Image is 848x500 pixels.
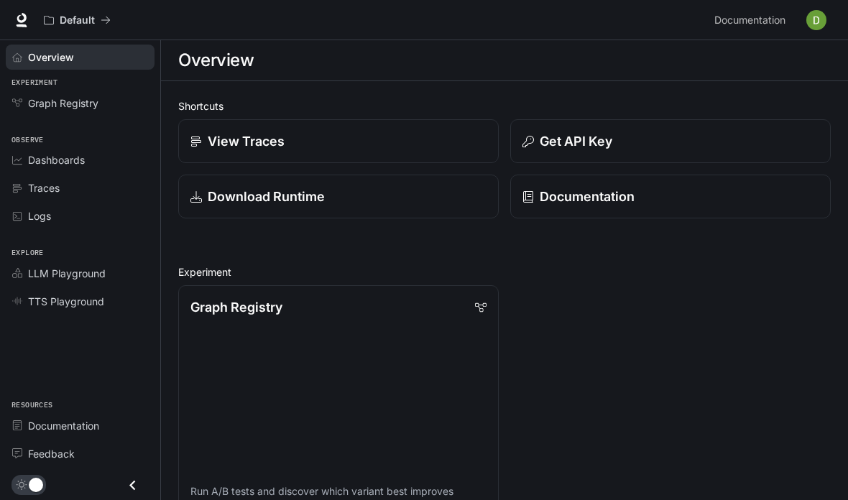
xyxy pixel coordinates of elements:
[28,152,85,167] span: Dashboards
[714,11,785,29] span: Documentation
[28,446,75,461] span: Feedback
[709,6,796,34] a: Documentation
[178,98,831,114] h2: Shortcuts
[510,175,831,218] a: Documentation
[6,91,155,116] a: Graph Registry
[28,266,106,281] span: LLM Playground
[190,297,282,317] p: Graph Registry
[28,418,99,433] span: Documentation
[6,175,155,200] a: Traces
[60,14,95,27] p: Default
[540,187,635,206] p: Documentation
[6,289,155,314] a: TTS Playground
[28,294,104,309] span: TTS Playground
[6,261,155,286] a: LLM Playground
[802,6,831,34] button: User avatar
[37,6,117,34] button: All workspaces
[6,45,155,70] a: Overview
[178,46,254,75] h1: Overview
[208,131,285,151] p: View Traces
[540,131,612,151] p: Get API Key
[6,441,155,466] a: Feedback
[178,264,831,279] h2: Experiment
[208,187,325,206] p: Download Runtime
[28,208,51,223] span: Logs
[28,96,98,111] span: Graph Registry
[510,119,831,163] button: Get API Key
[178,119,499,163] a: View Traces
[28,180,60,195] span: Traces
[806,10,826,30] img: User avatar
[178,175,499,218] a: Download Runtime
[116,471,149,500] button: Close drawer
[6,413,155,438] a: Documentation
[6,203,155,228] a: Logs
[29,476,43,492] span: Dark mode toggle
[6,147,155,172] a: Dashboards
[28,50,74,65] span: Overview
